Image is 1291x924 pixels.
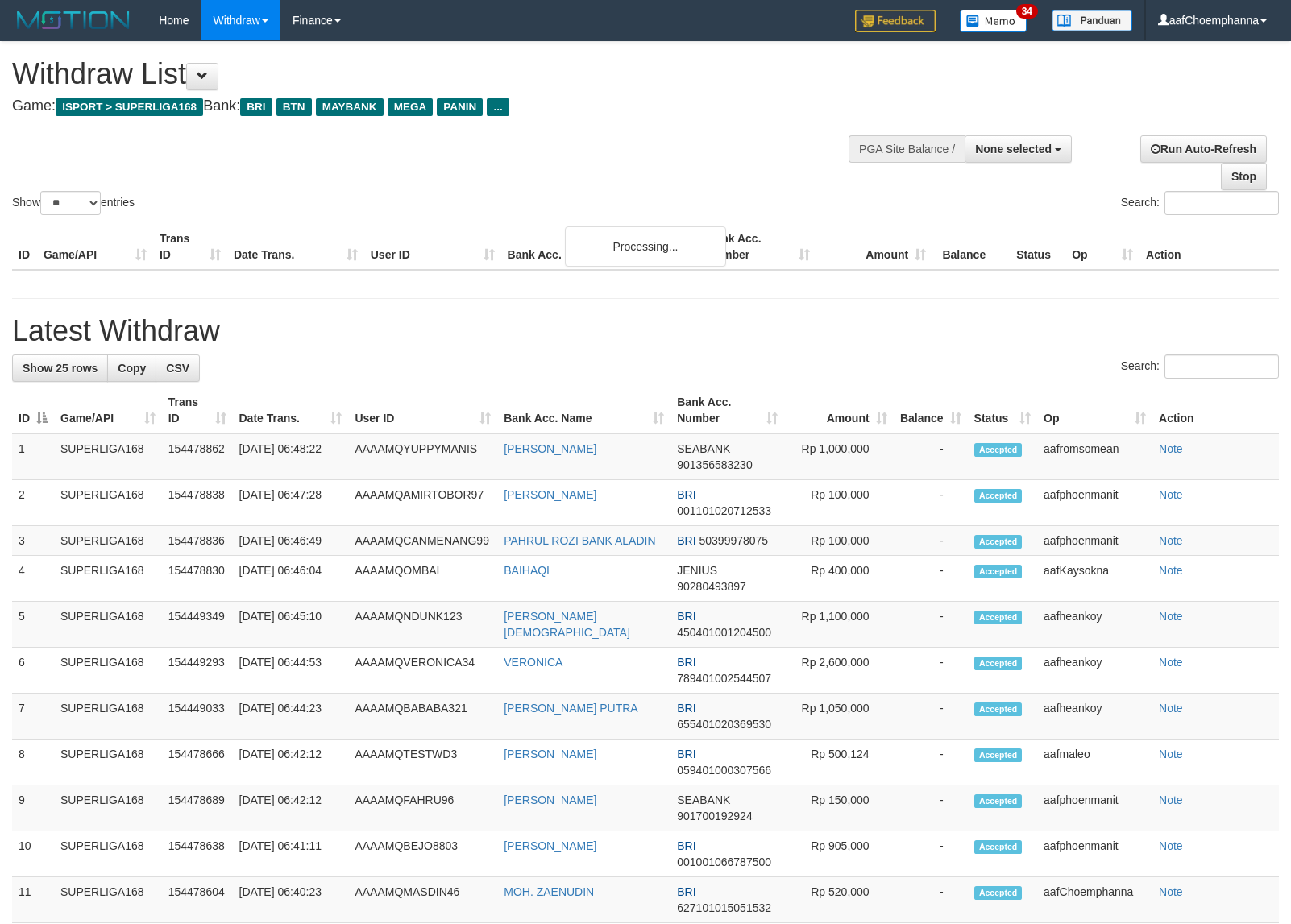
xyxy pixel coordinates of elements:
[54,740,162,785] td: SUPERLIGA168
[1121,191,1279,215] label: Search:
[1159,442,1183,455] a: Note
[162,602,233,648] td: 154449349
[677,718,771,731] span: Copy 655401020369530 to clipboard
[1221,163,1267,190] a: Stop
[54,433,162,480] td: SUPERLIGA168
[348,526,497,556] td: AAAAMQCANMENANG99
[894,785,968,831] td: -
[1164,191,1279,215] input: Search:
[1037,480,1152,526] td: aafphoenmanit
[162,433,233,480] td: 154478862
[162,740,233,785] td: 154478666
[54,602,162,648] td: SUPERLIGA168
[504,839,596,852] a: [PERSON_NAME]
[348,433,497,480] td: AAAAMQYUPPYMANIS
[12,433,54,480] td: 1
[1159,564,1183,577] a: Note
[233,877,349,923] td: [DATE] 06:40:23
[504,442,596,455] a: [PERSON_NAME]
[565,226,726,267] div: Processing...
[107,354,156,382] a: Copy
[54,831,162,877] td: SUPERLIGA168
[233,526,349,556] td: [DATE] 06:46:49
[348,387,497,433] th: User ID: activate to sort column ascending
[162,480,233,526] td: 154478838
[12,602,54,648] td: 5
[1065,224,1139,270] th: Op
[12,526,54,556] td: 3
[677,702,695,715] span: BRI
[1010,224,1065,270] th: Status
[855,10,936,32] img: Feedback.jpg
[504,488,596,501] a: [PERSON_NAME]
[894,694,968,740] td: -
[54,387,162,433] th: Game/API: activate to sort column ascending
[784,648,894,694] td: Rp 2,600,000
[23,362,98,375] span: Show 25 rows
[233,740,349,785] td: [DATE] 06:42:12
[12,648,54,694] td: 6
[1037,602,1152,648] td: aafheankoy
[968,387,1037,433] th: Status: activate to sort column ascending
[233,694,349,740] td: [DATE] 06:44:23
[677,810,752,822] span: Copy 901700192924 to clipboard
[1121,354,1279,379] label: Search:
[784,785,894,831] td: Rp 150,000
[504,564,550,577] a: BAIHAQI
[1159,656,1183,669] a: Note
[162,831,233,877] td: 154478638
[784,526,894,556] td: Rp 100,000
[1139,224,1279,270] th: Action
[156,354,200,382] a: CSV
[784,831,894,877] td: Rp 905,000
[932,224,1010,270] th: Balance
[894,556,968,602] td: -
[12,387,54,433] th: ID: activate to sort column descending
[975,143,1052,155] span: None selected
[162,877,233,923] td: 154478604
[12,480,54,526] td: 2
[497,387,670,433] th: Bank Acc. Name: activate to sort column ascending
[12,315,1279,347] h1: Latest Withdraw
[1052,10,1132,31] img: panduan.png
[784,694,894,740] td: Rp 1,050,000
[504,793,596,806] a: [PERSON_NAME]
[348,602,497,648] td: AAAAMQNDUNK123
[233,387,349,433] th: Date Trans.: activate to sort column ascending
[894,740,968,785] td: -
[1037,387,1152,433] th: Op: activate to sort column ascending
[348,694,497,740] td: AAAAMQBABABA321
[276,98,312,116] span: BTN
[677,839,695,852] span: BRI
[784,556,894,602] td: Rp 400,000
[233,785,349,831] td: [DATE] 06:42:12
[974,535,1023,549] span: Accepted
[504,748,596,760] a: [PERSON_NAME]
[118,362,146,375] span: Copy
[1159,488,1183,501] a: Note
[677,856,771,868] span: Copy 001001066787500 to clipboard
[12,831,54,877] td: 10
[348,785,497,831] td: AAAAMQFAHRU96
[784,877,894,923] td: Rp 520,000
[348,831,497,877] td: AAAAMQBEJO8803
[348,877,497,923] td: AAAAMQMASDIN46
[974,886,1023,900] span: Accepted
[784,602,894,648] td: Rp 1,100,000
[784,387,894,433] th: Amount: activate to sort column ascending
[504,885,594,898] a: MOH. ZAENUDIN
[677,458,752,471] span: Copy 901356583230 to clipboard
[1037,877,1152,923] td: aafChoemphanna
[1159,885,1183,898] a: Note
[487,98,509,116] span: ...
[1037,433,1152,480] td: aafromsomean
[1016,4,1038,19] span: 34
[974,565,1023,578] span: Accepted
[677,901,771,914] span: Copy 627101015051532 to clipboard
[1159,610,1183,623] a: Note
[677,610,695,623] span: BRI
[974,443,1023,457] span: Accepted
[699,534,768,547] span: Copy 50399978075 to clipboard
[54,877,162,923] td: SUPERLIGA168
[700,224,816,270] th: Bank Acc. Number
